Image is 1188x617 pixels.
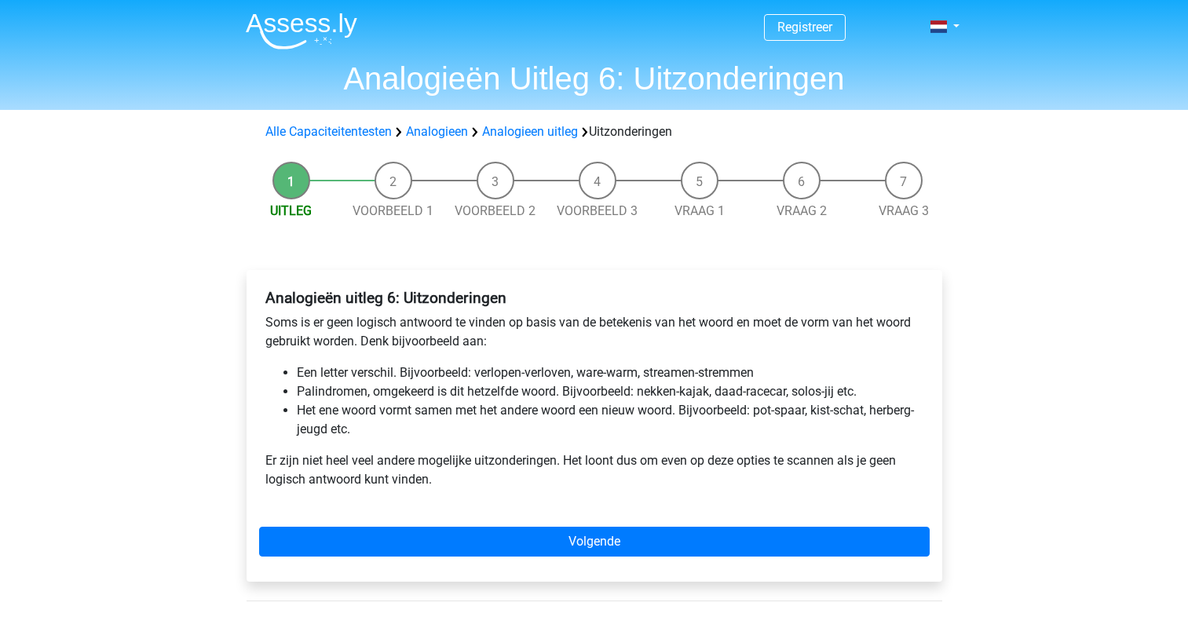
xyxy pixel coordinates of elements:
[270,203,312,218] a: Uitleg
[297,363,923,382] li: Een letter verschil. Bijvoorbeeld: verlopen-verloven, ware-warm, streamen-stremmen
[674,203,725,218] a: Vraag 1
[233,60,956,97] h1: Analogieën Uitleg 6: Uitzonderingen
[265,451,923,489] p: Er zijn niet heel veel andere mogelijke uitzonderingen. Het loont dus om even op deze opties te s...
[259,527,930,557] a: Volgende
[259,122,930,141] div: Uitzonderingen
[406,124,468,139] a: Analogieen
[777,20,832,35] a: Registreer
[353,203,433,218] a: Voorbeeld 1
[879,203,929,218] a: Vraag 3
[455,203,536,218] a: Voorbeeld 2
[482,124,578,139] a: Analogieen uitleg
[777,203,827,218] a: Vraag 2
[557,203,638,218] a: Voorbeeld 3
[297,382,923,401] li: Palindromen, omgekeerd is dit hetzelfde woord. Bijvoorbeeld: nekken-kajak, daad-racecar, solos-ji...
[246,13,357,49] img: Assessly
[297,401,923,439] li: Het ene woord vormt samen met het andere woord een nieuw woord. Bijvoorbeeld: pot-spaar, kist-sch...
[265,124,392,139] a: Alle Capaciteitentesten
[265,289,506,307] b: Analogieën uitleg 6: Uitzonderingen
[265,313,923,351] p: Soms is er geen logisch antwoord te vinden op basis van de betekenis van het woord en moet de vor...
